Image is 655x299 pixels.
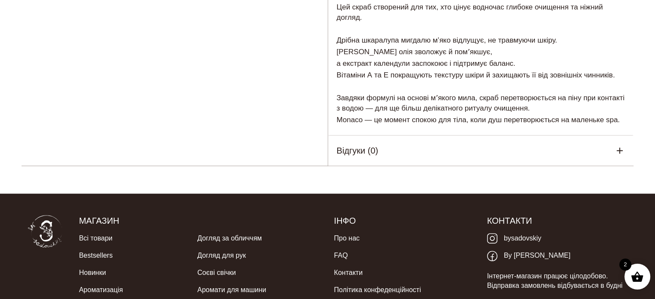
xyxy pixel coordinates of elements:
p: Інтернет-магазин працює цілодобово. Відправка замовлень відбувається в будні [487,271,627,291]
p: ⠀ [337,81,625,92]
a: Політика конфеденційності [334,281,421,299]
p: Завдяки формулі на основі мʼякого мила, скраб перетворюється на піну при контакті з водою — для щ... [337,93,625,114]
a: Догляд за обличчям [197,230,262,247]
a: Всі товари [79,230,112,247]
h5: Магазин [79,215,321,226]
a: bysadovskiy [487,230,541,247]
a: Новинки [79,264,106,281]
p: Цей скраб створений для тих, хто цінує водночас глибоке очищення та ніжний догляд. [337,2,625,23]
p: Дрібна шкаралупа мигдалю м’яко відлущує, не травмуючи шкіру. [337,35,625,46]
h5: Інфо [334,215,474,226]
a: Аромати для машини [197,281,266,299]
a: Соєві свічки [197,264,236,281]
p: ⠀ [337,24,625,34]
span: 2 [619,259,631,271]
h5: Відгуки (0) [337,144,379,157]
p: Вітаміни А та Е покращують текстуру шкіри й захищають її від зовнішніх чинників. [337,70,625,80]
a: Ароматизація [79,281,123,299]
a: Догляд для рук [197,247,246,264]
h5: Контакти [487,215,627,226]
a: FAQ [334,247,348,264]
a: Про нас [334,230,359,247]
p: [PERSON_NAME] олія зволожує й помʼякшує, [337,47,625,57]
p: а екстракт календули заспокоює і підтримує баланс. [337,59,625,69]
a: By [PERSON_NAME] [487,247,571,265]
a: Bestsellers [79,247,112,264]
a: Контакти [334,264,363,281]
p: Monaco — це момент спокою для тіла, коли душ перетворюється на маленьке spa. [337,115,625,125]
